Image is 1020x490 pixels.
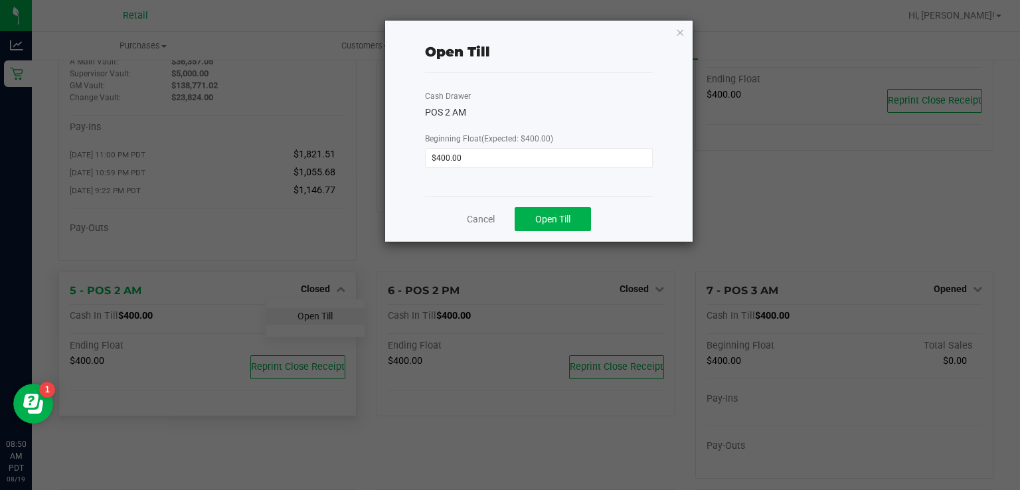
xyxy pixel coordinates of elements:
iframe: Resource center [13,384,53,424]
span: (Expected: $400.00) [481,134,553,143]
div: Open Till [425,42,490,62]
a: Cancel [467,212,495,226]
span: Beginning Float [425,134,553,143]
button: Open Till [515,207,591,231]
div: POS 2 AM [425,106,653,120]
label: Cash Drawer [425,90,471,102]
iframe: Resource center unread badge [39,382,55,398]
span: Open Till [535,214,570,224]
